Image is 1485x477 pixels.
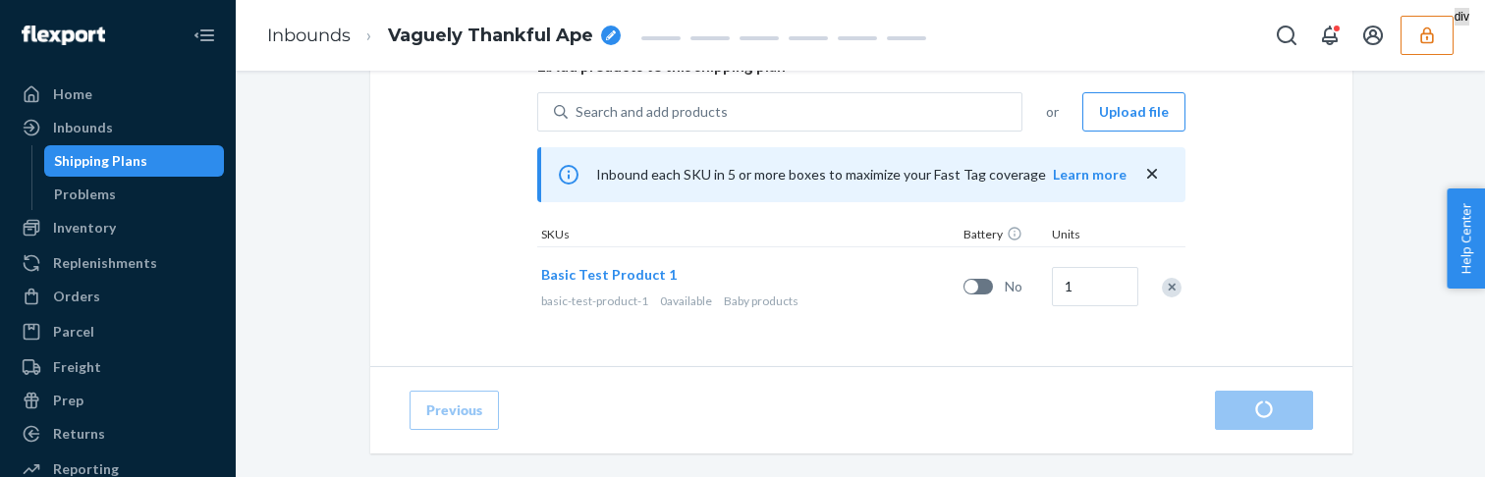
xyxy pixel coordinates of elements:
[1053,165,1127,185] button: Learn more
[1052,267,1138,306] input: Quantity
[12,385,224,416] a: Prep
[12,79,224,110] a: Home
[1048,226,1136,246] div: Units
[53,391,83,410] div: Prep
[541,266,677,283] span: Basic Test Product 1
[410,391,499,430] button: Previous
[12,316,224,347] a: Parcel
[1353,16,1393,55] button: Open account menu
[53,253,157,273] div: Replenishments
[1082,92,1185,132] button: Upload file
[1005,277,1044,296] span: No
[53,118,113,137] div: Inbounds
[1142,164,1162,185] button: close
[12,212,224,243] a: Inventory
[1447,188,1485,289] button: Help Center
[54,185,116,204] div: Problems
[541,293,648,308] span: basic-test-product-1
[54,151,147,171] div: Shipping Plans
[53,218,116,238] div: Inventory
[185,16,224,55] button: Close Navigation
[44,179,225,210] a: Problems
[541,265,677,285] button: Basic Test Product 1
[1310,16,1349,55] button: Open notifications
[53,287,100,306] div: Orders
[660,293,712,308] span: 0 available
[576,102,728,122] div: Search and add products
[53,424,105,444] div: Returns
[251,7,636,65] ol: breadcrumbs
[12,247,224,279] a: Replenishments
[541,292,956,309] div: Baby products
[537,226,960,246] div: SKUs
[1267,16,1306,55] button: Open Search Box
[12,351,224,383] a: Freight
[537,147,1185,202] div: Inbound each SKU in 5 or more boxes to maximize your Fast Tag coverage
[53,84,92,104] div: Home
[12,112,224,143] a: Inbounds
[1046,102,1059,122] span: or
[53,357,101,377] div: Freight
[53,322,94,342] div: Parcel
[388,24,593,49] span: Vaguely Thankful Ape
[44,145,225,177] a: Shipping Plans
[1162,278,1182,297] div: Remove Item
[12,418,224,450] a: Returns
[960,226,1048,246] div: Battery
[22,26,105,45] img: Flexport logo
[267,25,351,46] a: Inbounds
[12,281,224,312] a: Orders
